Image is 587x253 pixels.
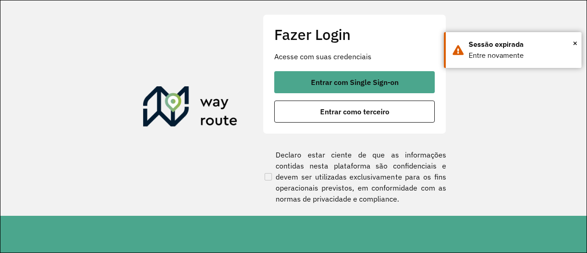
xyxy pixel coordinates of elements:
img: Roteirizador AmbevTech [143,86,238,130]
button: button [274,101,435,123]
span: Entrar como terceiro [320,108,389,115]
button: Close [573,36,577,50]
div: Sessão expirada [469,39,575,50]
label: Declaro estar ciente de que as informações contidas nesta plataforma são confidenciais e devem se... [263,149,446,204]
h2: Fazer Login [274,26,435,43]
span: Entrar com Single Sign-on [311,79,399,86]
p: Acesse com suas credenciais [274,51,435,62]
span: × [573,36,577,50]
div: Entre novamente [469,50,575,61]
button: button [274,71,435,93]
